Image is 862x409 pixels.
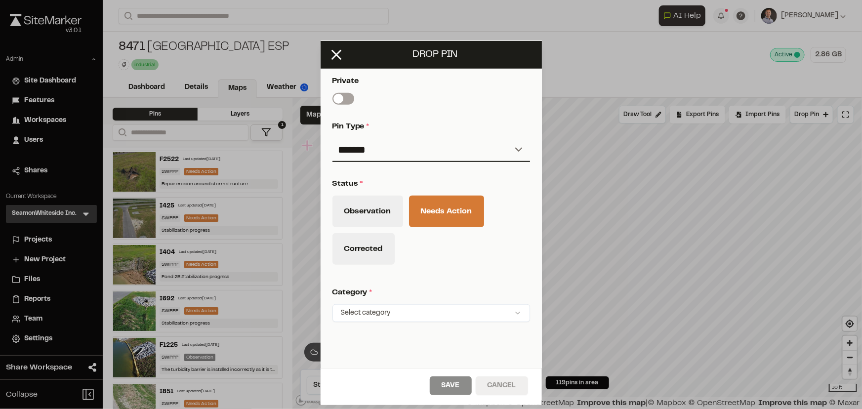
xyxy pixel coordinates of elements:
[430,376,472,395] button: Save
[341,308,391,319] span: Select category
[332,233,395,265] button: Corrected
[332,196,403,227] button: Observation
[476,376,528,395] button: Cancel
[332,286,526,298] p: category
[332,121,526,132] p: Pin Type
[332,178,526,190] p: Status
[409,196,484,227] button: Needs Action
[332,304,530,322] button: Select category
